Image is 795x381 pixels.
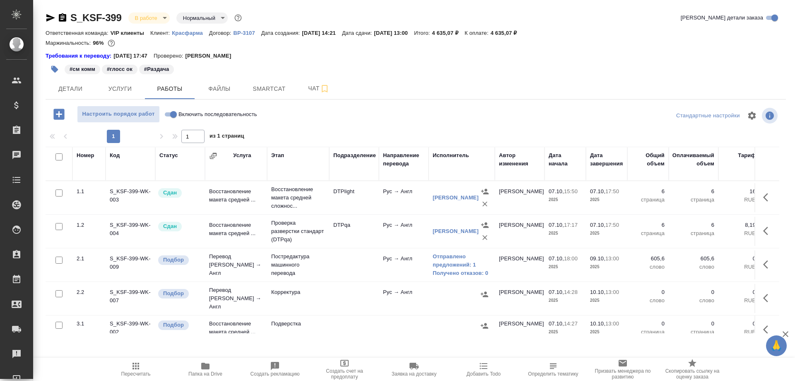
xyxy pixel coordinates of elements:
[110,151,120,160] div: Код
[631,221,665,229] p: 6
[479,185,491,198] button: Назначить
[181,15,218,22] button: Нормальный
[590,320,605,327] p: 10.10,
[70,12,122,23] a: S_KSF-399
[723,263,756,271] p: RUB
[723,328,756,336] p: RUB
[205,217,267,246] td: Восстановление макета средней ...
[138,65,175,72] span: Раздача
[271,219,325,244] p: Проверка разверстки стандарт (DTPqa)
[271,252,325,277] p: Постредактура машинного перевода
[495,284,544,313] td: [PERSON_NAME]
[64,65,101,72] span: см комм
[299,83,339,94] span: Чат
[379,284,429,313] td: Рус → Англ
[723,288,756,296] p: 0
[631,229,665,238] p: страница
[249,84,289,94] span: Smartcat
[758,288,778,308] button: Здесь прячутся важные кнопки
[113,52,154,60] p: [DATE] 17:47
[549,296,582,305] p: 2025
[172,30,209,36] p: Красфарма
[93,40,106,46] p: 96%
[261,30,302,36] p: Дата создания:
[46,30,111,36] p: Ответственная команда:
[495,315,544,345] td: [PERSON_NAME]
[163,222,177,231] p: Сдан
[738,151,756,160] div: Тариф
[46,60,64,78] button: Добавить тэг
[673,288,714,296] p: 0
[77,106,160,123] button: Настроить порядок работ
[374,30,414,36] p: [DATE] 13:00
[758,320,778,340] button: Здесь прячутся важные кнопки
[673,229,714,238] p: страница
[433,228,479,234] a: [PERSON_NAME]
[674,109,742,122] div: split button
[631,263,665,271] p: слово
[478,320,491,332] button: Назначить
[590,188,605,194] p: 07.10,
[723,320,756,328] p: 0
[723,221,756,229] p: 8,19
[564,222,578,228] p: 17:17
[499,151,540,168] div: Автор изменения
[673,328,714,336] p: страница
[48,106,70,123] button: Добавить работу
[144,65,169,73] p: #Раздача
[58,13,67,23] button: Скопировать ссылку
[205,183,267,212] td: Восстановление макета средней ...
[205,248,267,282] td: Перевод [PERSON_NAME] → Англ
[106,315,155,345] td: S_KSF-399-WK-002
[111,30,150,36] p: VIP клиенты
[106,284,155,313] td: S_KSF-399-WK-007
[631,320,665,328] p: 0
[605,289,619,295] p: 13:00
[479,219,491,231] button: Назначить
[159,151,178,160] div: Статус
[564,289,578,295] p: 14:28
[673,255,714,263] p: 605,6
[379,250,429,279] td: Рус → Англ
[479,231,491,244] button: Удалить
[379,217,429,246] td: Рус → Англ
[163,321,184,329] p: Подбор
[77,187,101,196] div: 1.1
[302,30,342,36] p: [DATE] 14:21
[549,289,564,295] p: 07.10,
[549,196,582,204] p: 2025
[564,188,578,194] p: 15:50
[673,187,714,196] p: 6
[172,29,209,36] a: Красфарма
[605,255,619,262] p: 13:00
[329,217,379,246] td: DTPqa
[631,296,665,305] p: слово
[672,151,714,168] div: Оплачиваемый объем
[549,320,564,327] p: 07.10,
[742,106,762,126] span: Настроить таблицу
[383,151,424,168] div: Направление перевода
[271,151,284,160] div: Этап
[157,320,201,331] div: Можно подбирать исполнителей
[758,187,778,207] button: Здесь прячутся важные кнопки
[51,84,90,94] span: Детали
[478,288,491,301] button: Назначить
[205,315,267,345] td: Восстановление макета средней ...
[590,229,623,238] p: 2025
[549,328,582,336] p: 2025
[150,30,172,36] p: Клиент:
[163,289,184,298] p: Подбор
[631,151,665,168] div: Общий объем
[631,328,665,336] p: страница
[163,256,184,264] p: Подбор
[178,110,257,119] span: Включить последовательность
[479,198,491,210] button: Удалить
[46,13,55,23] button: Скопировать ссылку для ЯМессенджера
[762,108,779,124] span: Посмотреть информацию
[185,52,237,60] p: [PERSON_NAME]
[342,30,374,36] p: Дата сдачи:
[200,84,239,94] span: Файлы
[77,320,101,328] div: 3.1
[77,221,101,229] div: 1.2
[205,282,267,315] td: Перевод [PERSON_NAME] → Англ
